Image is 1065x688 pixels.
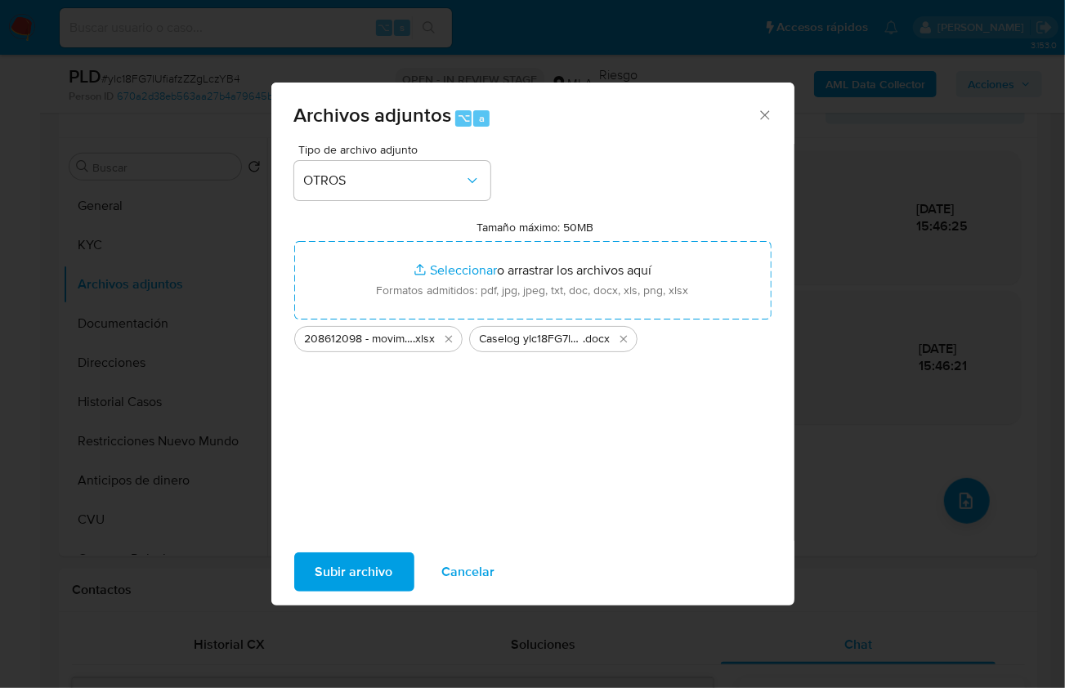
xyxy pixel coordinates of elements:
span: Tipo de archivo adjunto [298,144,494,155]
span: OTROS [304,172,464,189]
span: Cancelar [442,554,495,590]
button: Subir archivo [294,552,414,592]
button: Cerrar [757,107,772,122]
button: Eliminar 208612098 - movimientos.xlsx [439,329,459,349]
button: OTROS [294,161,490,200]
ul: Archivos seleccionados [294,319,772,352]
button: Eliminar Caselog ylc18FG7lUfiafzZZgLczYB4_2025_07_18_10_41_32.docx [614,329,633,349]
span: Caselog ylc18FG7lUfiafzZZgLczYB4_2025_07_18_10_41_32 [480,331,584,347]
button: Cancelar [421,552,517,592]
span: ⌥ [458,110,470,126]
span: a [479,110,485,126]
span: .xlsx [414,331,436,347]
span: Archivos adjuntos [294,101,452,129]
span: 208612098 - movimientos [305,331,414,347]
span: Subir archivo [315,554,393,590]
span: .docx [584,331,611,347]
label: Tamaño máximo: 50MB [477,220,593,235]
